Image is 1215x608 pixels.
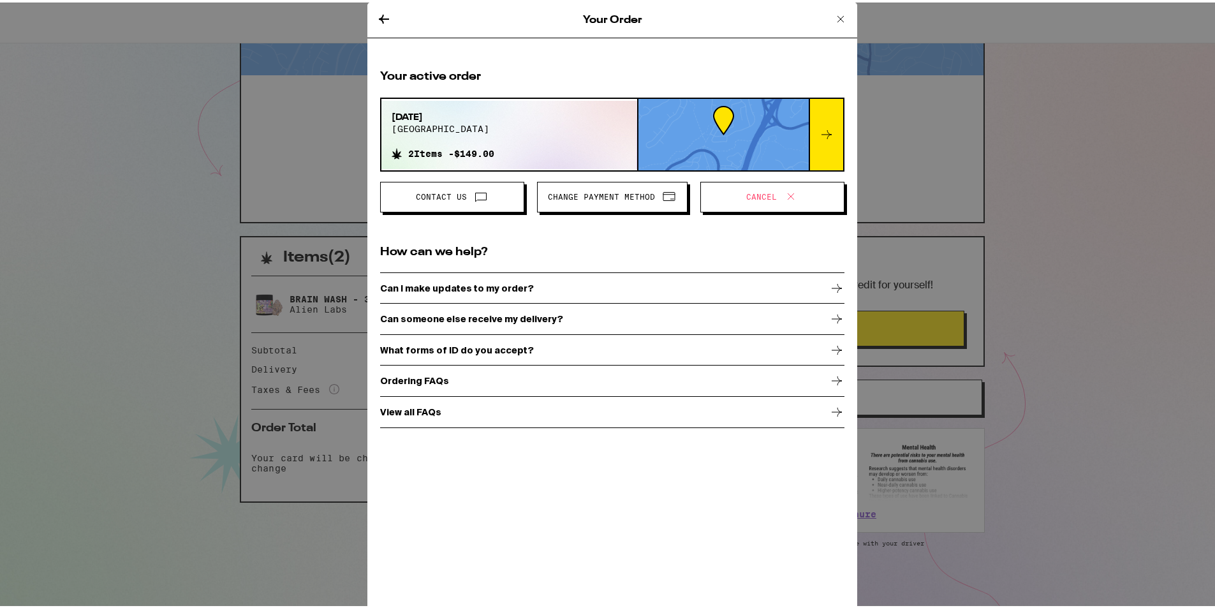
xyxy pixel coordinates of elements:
span: Hi. Need any help? [8,9,92,19]
button: Cancel [700,179,844,210]
h2: How can we help? [380,242,844,258]
button: Change Payment Method [537,179,688,210]
p: Ordering FAQs [380,373,449,383]
span: [GEOGRAPHIC_DATA] [392,121,494,131]
span: Change Payment Method [548,191,655,198]
span: 2 Items - $149.00 [408,146,494,156]
span: Cancel [746,191,777,198]
a: View all FAQs [380,394,844,426]
span: Contact Us [416,191,467,198]
a: Can someone else receive my delivery? [380,302,844,333]
span: [DATE] [392,108,494,121]
p: What forms of ID do you accept? [380,343,534,353]
p: View all FAQs [380,404,441,415]
a: What forms of ID do you accept? [380,332,844,364]
p: Can someone else receive my delivery? [380,311,563,322]
h2: Your active order [380,66,844,82]
a: Ordering FAQs [380,364,844,395]
p: Can I make updates to my order? [380,281,534,291]
a: Can I make updates to my order? [380,271,844,302]
button: Contact Us [380,179,524,210]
